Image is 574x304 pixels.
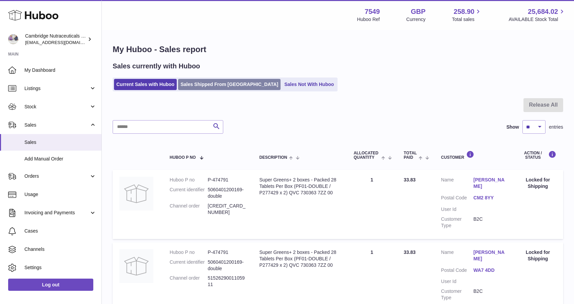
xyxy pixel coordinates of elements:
div: Super Greens+ 2 boxes - Packed 28 Tablets Per Box (PF01-DOUBLE / P277429 x 2) QVC 730363 7ZZ 00 [260,249,340,268]
span: 258.90 [454,7,474,16]
dd: 5152629001105911 [208,275,246,288]
span: Stock [24,104,89,110]
a: Sales Not With Huboo [282,79,336,90]
td: 1 [347,170,397,239]
a: 258.90 Total sales [452,7,482,23]
a: Current Sales with Huboo [114,79,177,90]
span: Sales [24,122,89,128]
a: CM2 8YY [474,195,506,201]
span: Add Manual Order [24,156,96,162]
dt: Channel order [170,203,208,216]
dd: [CREDIT_CARD_NUMBER] [208,203,246,216]
a: Log out [8,279,93,291]
span: Invoicing and Payments [24,210,89,216]
h2: Sales currently with Huboo [113,62,200,71]
dt: Postal Code [441,267,473,275]
dt: Customer Type [441,216,473,229]
span: My Dashboard [24,67,96,73]
span: Listings [24,85,89,92]
div: Currency [406,16,426,23]
dt: Customer Type [441,288,473,301]
a: 25,684.02 AVAILABLE Stock Total [509,7,566,23]
img: qvc@camnutra.com [8,34,18,44]
a: [PERSON_NAME] [474,177,506,190]
img: no-photo.jpg [119,177,153,211]
span: Cases [24,228,96,234]
span: entries [549,124,563,130]
dt: Huboo P no [170,177,208,183]
dt: Current identifier [170,259,208,272]
span: Total sales [452,16,482,23]
div: Cambridge Nutraceuticals Ltd [25,33,86,46]
a: Sales Shipped From [GEOGRAPHIC_DATA] [178,79,281,90]
span: 33.83 [404,177,416,182]
span: [EMAIL_ADDRESS][DOMAIN_NAME] [25,40,100,45]
label: Show [506,124,519,130]
dt: Postal Code [441,195,473,203]
img: no-photo.jpg [119,249,153,283]
dd: P-474791 [208,249,246,256]
span: 33.83 [404,249,416,255]
dt: Huboo P no [170,249,208,256]
strong: 7549 [365,7,380,16]
span: ALLOCATED Quantity [353,151,379,160]
a: [PERSON_NAME] [474,249,506,262]
div: Customer [441,151,506,160]
span: Total paid [404,151,417,160]
strong: GBP [411,7,425,16]
dt: Current identifier [170,187,208,199]
dt: Channel order [170,275,208,288]
span: AVAILABLE Stock Total [509,16,566,23]
dd: 5060401200169-double [208,187,246,199]
dt: Name [441,177,473,191]
span: Description [260,155,287,160]
span: Sales [24,139,96,146]
dd: B2C [474,216,506,229]
h1: My Huboo - Sales report [113,44,563,55]
dt: Name [441,249,473,264]
div: Locked for Shipping [519,177,556,190]
div: Super Greens+ 2 boxes - Packed 28 Tablets Per Box (PF01-DOUBLE / P277429 x 2) QVC 730363 7ZZ 00 [260,177,340,196]
span: Usage [24,191,96,198]
div: Locked for Shipping [519,249,556,262]
dt: User Id [441,206,473,213]
span: 25,684.02 [528,7,558,16]
dd: B2C [474,288,506,301]
dd: P-474791 [208,177,246,183]
span: Channels [24,246,96,253]
span: Huboo P no [170,155,196,160]
span: Settings [24,264,96,271]
span: Orders [24,173,89,179]
dd: 5060401200169-double [208,259,246,272]
dt: User Id [441,278,473,285]
div: Huboo Ref [357,16,380,23]
div: Action / Status [519,151,556,160]
a: WA7 4DD [474,267,506,274]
